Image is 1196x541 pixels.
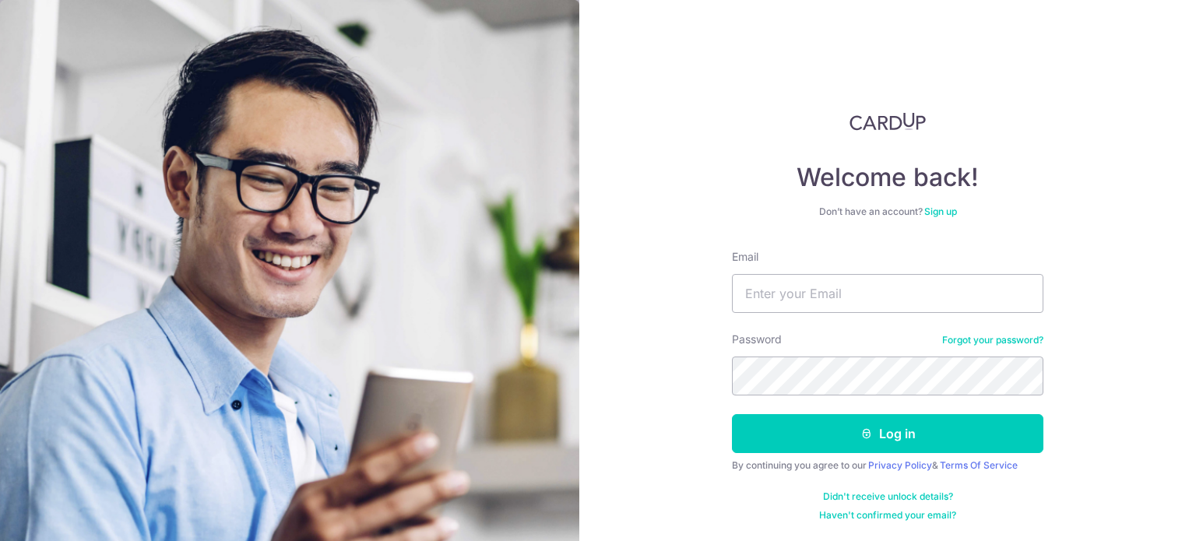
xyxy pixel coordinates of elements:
a: Haven't confirmed your email? [819,509,956,522]
img: CardUp Logo [850,112,926,131]
h4: Welcome back! [732,162,1043,193]
a: Didn't receive unlock details? [823,490,953,503]
a: Sign up [924,206,957,217]
div: By continuing you agree to our & [732,459,1043,472]
div: Don’t have an account? [732,206,1043,218]
a: Terms Of Service [940,459,1018,471]
label: Password [732,332,782,347]
input: Enter your Email [732,274,1043,313]
label: Email [732,249,758,265]
button: Log in [732,414,1043,453]
a: Forgot your password? [942,334,1043,346]
a: Privacy Policy [868,459,932,471]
